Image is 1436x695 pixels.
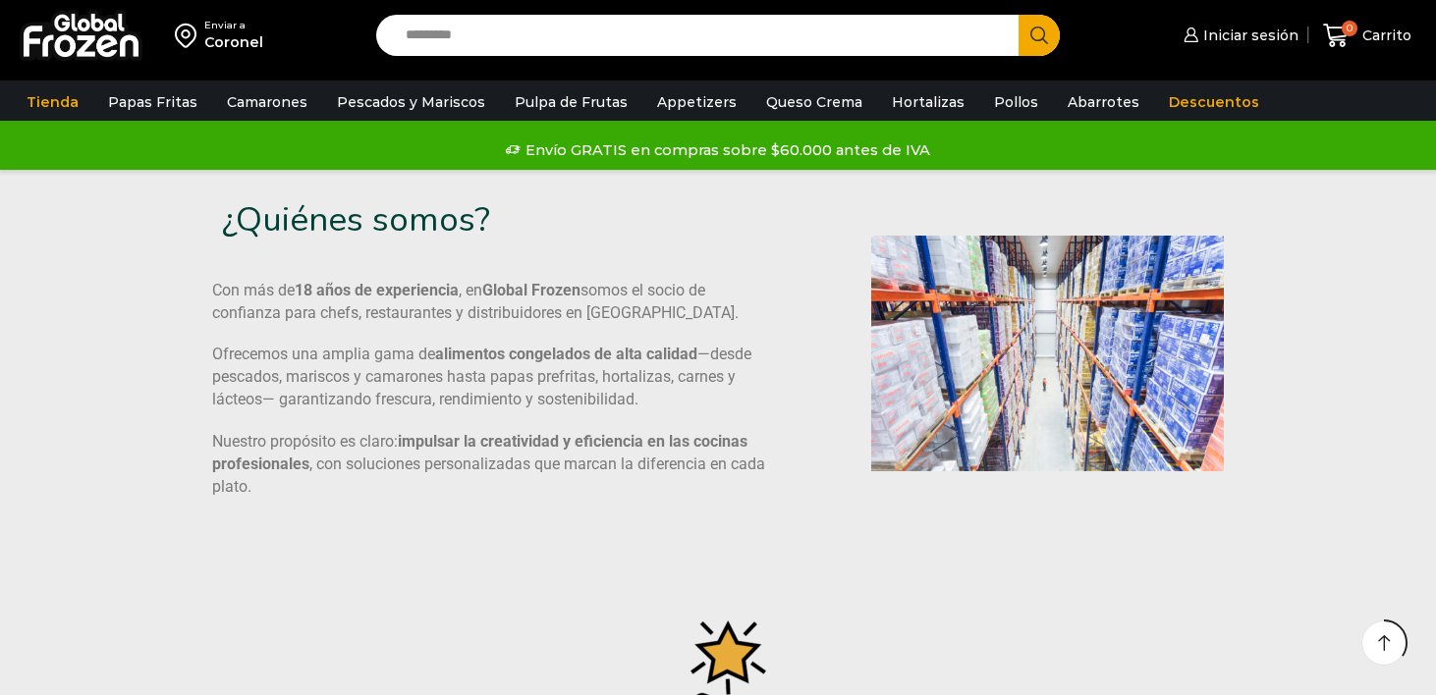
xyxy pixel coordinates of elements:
[17,83,88,121] a: Tienda
[1159,83,1269,121] a: Descuentos
[217,83,317,121] a: Camarones
[482,281,580,299] b: Global Frozen
[222,199,697,241] h3: ¿Quiénes somos?
[212,280,770,325] p: Con más de , en somos el socio de confianza para chefs, restaurantes y distribuidores en [GEOGRAP...
[327,83,495,121] a: Pescados y Mariscos
[984,83,1048,121] a: Pollos
[1019,15,1060,56] button: Search button
[1318,13,1416,59] a: 0 Carrito
[882,83,974,121] a: Hortalizas
[295,281,459,299] b: 18 años de experiencia
[756,83,872,121] a: Queso Crema
[212,344,770,411] p: Ofrecemos una amplia gama de —desde pescados, mariscos y camarones hasta papas prefritas, hortali...
[505,83,637,121] a: Pulpa de Frutas
[204,32,263,52] div: Coronel
[212,432,747,473] b: impulsar la creatividad y eficiencia en las cocinas profesionales
[647,83,746,121] a: Appetizers
[1198,26,1298,45] span: Iniciar sesión
[1342,21,1357,36] span: 0
[204,19,263,32] div: Enviar a
[1357,26,1411,45] span: Carrito
[1179,16,1298,55] a: Iniciar sesión
[435,345,697,363] b: alimentos congelados de alta calidad
[98,83,207,121] a: Papas Fritas
[212,431,770,499] p: Nuestro propósito es claro: , con soluciones personalizadas que marcan la diferencia en cada plato.
[175,19,204,52] img: address-field-icon.svg
[1058,83,1149,121] a: Abarrotes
